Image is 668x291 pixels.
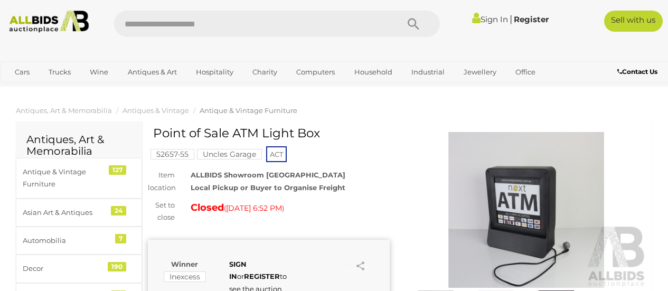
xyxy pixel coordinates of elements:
[347,63,399,81] a: Household
[26,134,131,157] h2: Antiques, Art & Memorabilia
[387,11,440,37] button: Search
[229,260,247,280] a: SIGN IN
[111,206,126,215] div: 24
[140,199,183,224] div: Set to close
[121,63,184,81] a: Antiques & Art
[8,63,36,81] a: Cars
[472,14,508,24] a: Sign In
[150,150,194,158] a: 52657-55
[108,262,126,271] div: 190
[115,234,126,243] div: 7
[23,166,110,191] div: Antique & Vintage Furniture
[200,106,297,115] a: Antique & Vintage Furniture
[150,149,194,159] mark: 52657-55
[340,259,351,270] li: Watch this item
[514,14,549,24] a: Register
[8,81,43,98] a: Sports
[266,146,287,162] span: ACT
[191,202,224,213] strong: Closed
[226,203,282,213] span: [DATE] 6:52 PM
[224,204,284,212] span: ( )
[16,199,142,227] a: Asian Art & Antiques 24
[49,81,137,98] a: [GEOGRAPHIC_DATA]
[406,132,647,288] img: Point of Sale ATM Light Box
[604,11,663,32] a: Sell with us
[197,150,262,158] a: Uncles Garage
[16,158,142,199] a: Antique & Vintage Furniture 127
[457,63,503,81] a: Jewellery
[289,63,342,81] a: Computers
[153,127,387,140] h1: Point of Sale ATM Light Box
[244,272,280,280] a: REGISTER
[246,63,284,81] a: Charity
[23,234,110,247] div: Automobilia
[23,262,110,275] div: Decor
[42,63,78,81] a: Trucks
[171,260,198,268] b: Winner
[123,106,189,115] a: Antiques & Vintage
[140,169,183,194] div: Item location
[109,165,126,175] div: 127
[23,206,110,219] div: Asian Art & Antiques
[509,63,542,81] a: Office
[16,106,112,115] a: Antiques, Art & Memorabilia
[83,63,115,81] a: Wine
[16,227,142,255] a: Automobilia 7
[164,271,206,282] mark: Inexcess
[617,68,657,76] b: Contact Us
[510,13,512,25] span: |
[189,63,240,81] a: Hospitality
[617,66,660,78] a: Contact Us
[191,183,345,192] strong: Local Pickup or Buyer to Organise Freight
[5,11,93,33] img: Allbids.com.au
[197,149,262,159] mark: Uncles Garage
[191,171,345,179] strong: ALLBIDS Showroom [GEOGRAPHIC_DATA]
[16,255,142,283] a: Decor 190
[404,63,451,81] a: Industrial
